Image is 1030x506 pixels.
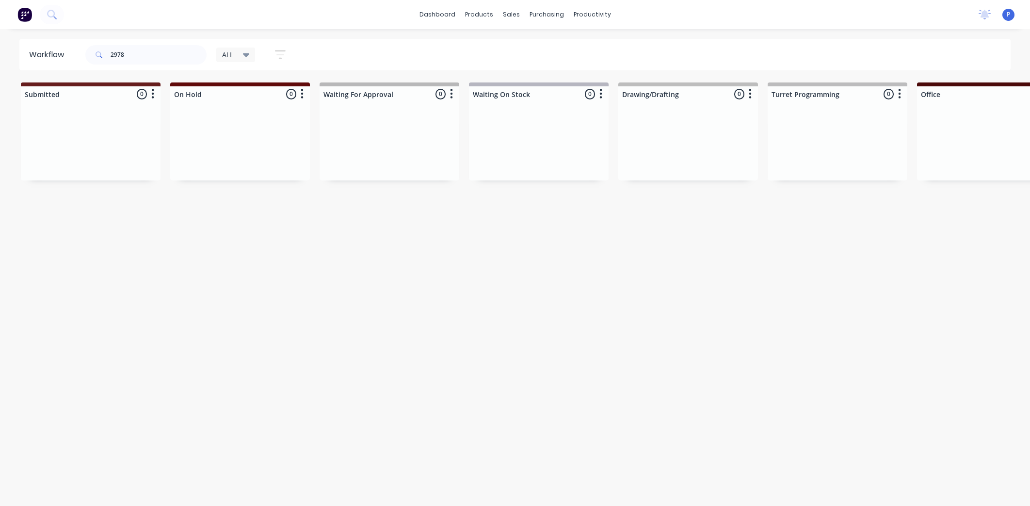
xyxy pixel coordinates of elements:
[415,7,460,22] a: dashboard
[222,49,233,60] span: ALL
[111,45,207,65] input: Search for orders...
[498,7,525,22] div: sales
[569,7,616,22] div: productivity
[1007,10,1010,19] span: P
[29,49,69,61] div: Workflow
[460,7,498,22] div: products
[17,7,32,22] img: Factory
[525,7,569,22] div: purchasing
